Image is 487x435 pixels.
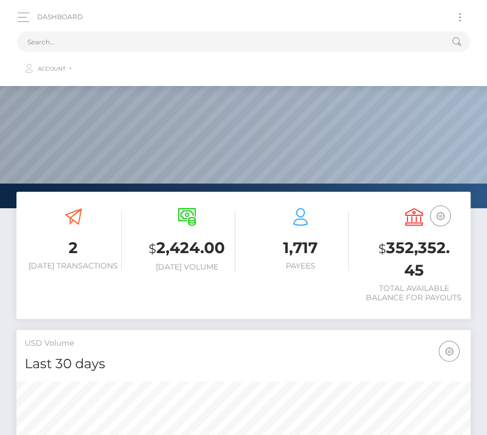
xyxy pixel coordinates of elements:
h5: USD Volume [25,338,462,349]
h3: 2 [25,237,122,259]
small: $ [378,241,386,256]
h3: 1,717 [252,237,349,259]
h6: [DATE] Transactions [25,261,122,271]
a: Dashboard [37,5,83,28]
button: Toggle navigation [450,10,470,25]
h4: Last 30 days [25,354,462,374]
h6: Payees [252,261,349,271]
small: $ [149,241,156,256]
h6: Total Available Balance for Payouts [365,284,462,302]
h3: 352,352.45 [365,237,462,281]
span: Account [38,64,66,74]
h6: [DATE] Volume [138,262,235,272]
h3: 2,424.00 [138,237,235,260]
input: Search... [17,31,441,52]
